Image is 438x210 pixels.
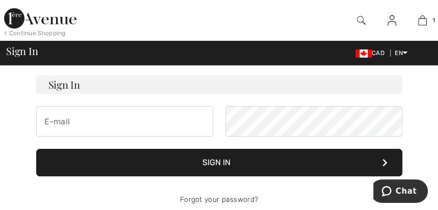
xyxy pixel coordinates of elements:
a: Sign In [379,14,404,27]
span: 1 [432,16,434,25]
h3: Sign In [36,75,402,94]
span: CAD [355,49,389,57]
div: < Continue Shopping [4,29,66,38]
img: 1ère Avenue [4,8,76,29]
button: Sign In [36,149,402,176]
img: Canadian Dollar [355,49,372,58]
a: 1 [408,14,437,27]
input: E-mail [36,106,213,137]
img: search the website [357,14,366,27]
a: Forgot your password? [180,195,258,204]
img: My Bag [418,14,427,27]
span: EN [395,49,407,57]
img: My Info [388,14,396,27]
span: Sign In [6,46,38,56]
iframe: Opens a widget where you can chat to one of our agents [373,179,428,205]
